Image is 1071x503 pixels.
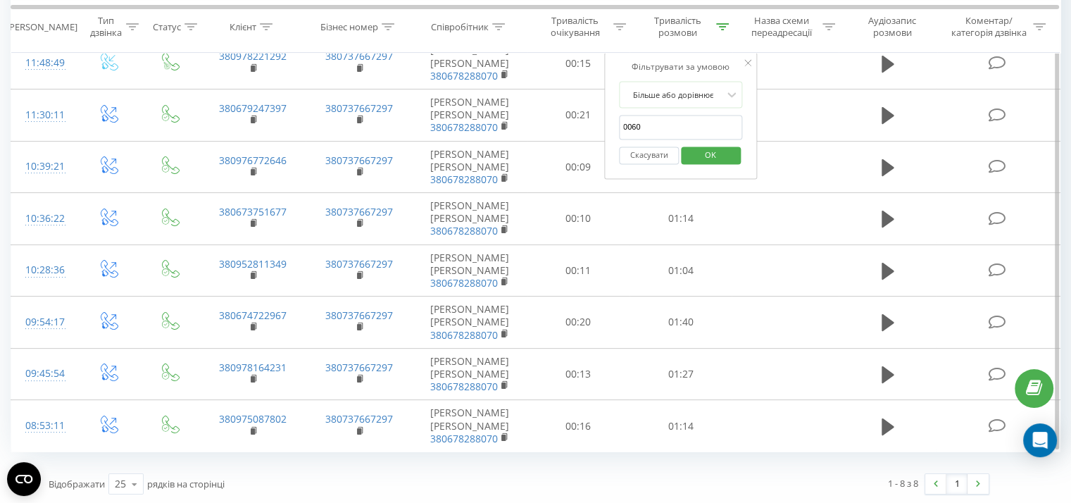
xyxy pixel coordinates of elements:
[325,309,393,322] a: 380737667297
[25,205,63,232] div: 10:36:22
[430,173,498,186] a: 380678288070
[681,147,741,164] button: OK
[1023,423,1057,457] div: Open Intercom Messenger
[25,49,63,77] div: 11:48:49
[946,474,967,494] a: 1
[325,412,393,426] a: 380737667297
[430,224,498,237] a: 380678288070
[413,37,527,89] td: [PERSON_NAME] [PERSON_NAME]
[540,15,610,39] div: Тривалість очікування
[115,477,126,491] div: 25
[413,141,527,193] td: [PERSON_NAME] [PERSON_NAME]
[691,144,730,166] span: OK
[947,15,1029,39] div: Коментар/категорія дзвінка
[219,101,287,115] a: 380679247397
[619,61,743,75] div: Фільтрувати за умовою
[430,120,498,134] a: 380678288070
[527,348,630,400] td: 00:13
[413,89,527,141] td: [PERSON_NAME] [PERSON_NAME]
[630,400,732,452] td: 01:14
[320,20,378,32] div: Бізнес номер
[851,15,934,39] div: Аудіозапис розмови
[430,432,498,445] a: 380678288070
[219,205,287,218] a: 380673751677
[430,380,498,393] a: 380678288070
[219,361,287,374] a: 380978164231
[25,256,63,284] div: 10:28:36
[325,361,393,374] a: 380737667297
[219,309,287,322] a: 380674722967
[413,297,527,349] td: [PERSON_NAME] [PERSON_NAME]
[25,153,63,180] div: 10:39:21
[413,193,527,245] td: [PERSON_NAME] [PERSON_NAME]
[325,257,393,271] a: 380737667297
[25,412,63,440] div: 08:53:11
[89,15,122,39] div: Тип дзвінка
[431,20,489,32] div: Співробітник
[325,205,393,218] a: 380737667297
[147,478,225,490] span: рядків на сторінці
[527,89,630,141] td: 00:21
[413,244,527,297] td: [PERSON_NAME] [PERSON_NAME]
[413,400,527,452] td: [PERSON_NAME] [PERSON_NAME]
[219,257,287,271] a: 380952811349
[527,193,630,245] td: 00:10
[619,147,679,164] button: Скасувати
[630,193,732,245] td: 01:14
[527,37,630,89] td: 00:15
[630,297,732,349] td: 01:40
[630,348,732,400] td: 01:27
[413,348,527,400] td: [PERSON_NAME] [PERSON_NAME]
[25,360,63,387] div: 09:45:54
[527,244,630,297] td: 00:11
[325,154,393,167] a: 380737667297
[6,20,77,32] div: [PERSON_NAME]
[25,309,63,336] div: 09:54:17
[25,101,63,129] div: 11:30:11
[430,276,498,290] a: 380678288070
[619,116,743,140] input: 00:00
[7,462,41,496] button: Open CMP widget
[219,154,287,167] a: 380976772646
[630,244,732,297] td: 01:04
[527,297,630,349] td: 00:20
[325,49,393,63] a: 380737667297
[527,141,630,193] td: 00:09
[888,476,918,490] div: 1 - 8 з 8
[325,101,393,115] a: 380737667297
[642,15,713,39] div: Тривалість розмови
[527,400,630,452] td: 00:16
[230,20,256,32] div: Клієнт
[219,412,287,426] a: 380975087802
[430,69,498,82] a: 380678288070
[49,478,105,490] span: Відображати
[430,328,498,342] a: 380678288070
[745,15,819,39] div: Назва схеми переадресації
[219,49,287,63] a: 380978221292
[153,20,181,32] div: Статус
